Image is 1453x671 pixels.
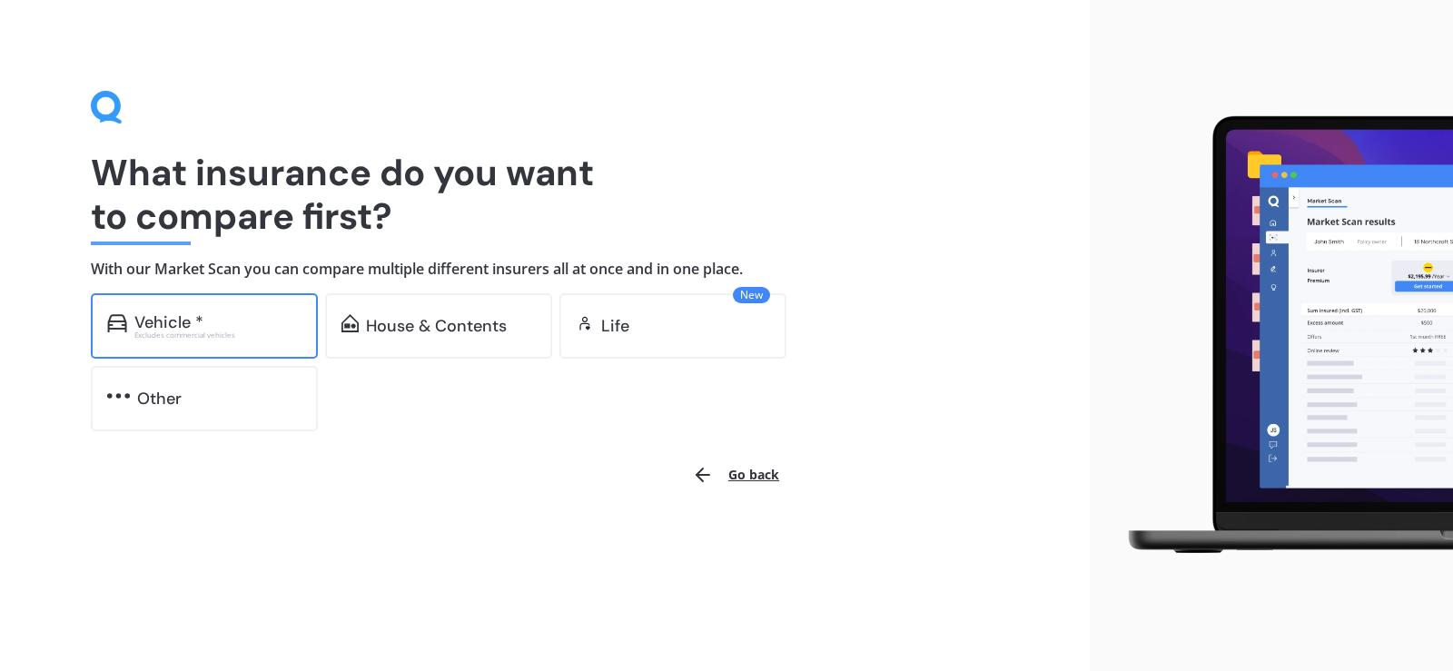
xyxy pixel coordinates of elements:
img: laptop.webp [1104,106,1453,564]
div: House & Contents [366,317,507,335]
h1: What insurance do you want to compare first? [91,151,999,238]
img: life.f720d6a2d7cdcd3ad642.svg [576,314,594,332]
div: Excludes commercial vehicles [134,331,301,339]
span: New [733,287,770,303]
div: Vehicle * [134,313,203,331]
div: Life [601,317,629,335]
button: Go back [681,453,790,497]
h4: With our Market Scan you can compare multiple different insurers all at once and in one place. [91,260,999,279]
div: Other [137,390,182,408]
img: home-and-contents.b802091223b8502ef2dd.svg [341,314,359,332]
img: car.f15378c7a67c060ca3f3.svg [107,314,127,332]
img: other.81dba5aafe580aa69f38.svg [107,387,130,405]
